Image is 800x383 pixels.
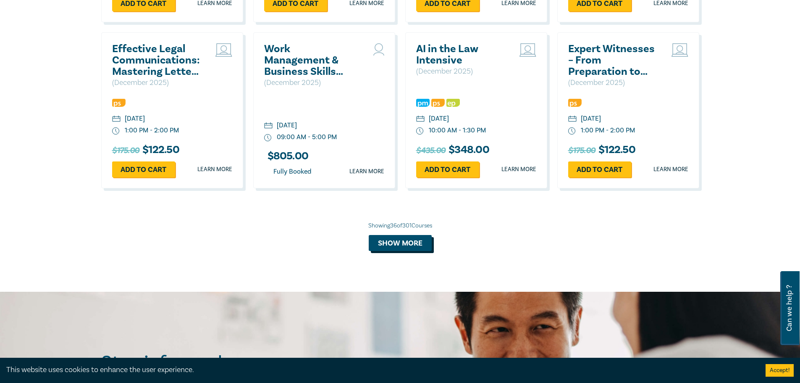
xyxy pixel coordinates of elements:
[125,126,179,135] div: 1:00 PM - 2:00 PM
[581,114,601,124] div: [DATE]
[112,77,202,88] p: ( December 2025 )
[568,116,577,123] img: calendar
[112,43,202,77] a: Effective Legal Communications: Mastering Letters of Advice and Letters of Demand
[373,43,384,55] img: Face to Face
[429,114,449,124] div: [DATE]
[215,43,232,57] img: Live Stream
[264,166,320,177] div: Fully Booked
[416,43,506,66] a: AI in the Law Intensive
[277,132,337,142] div: 09:00 AM - 5:00 PM
[112,127,120,135] img: watch
[568,99,582,107] img: Professional Skills
[581,126,635,135] div: 1:00 PM - 2:00 PM
[197,165,232,174] a: Learn more
[431,99,445,107] img: Professional Skills
[112,144,139,157] span: $175.00
[416,66,506,77] p: ( December 2025 )
[568,77,658,88] p: ( December 2025 )
[568,127,576,135] img: watch
[519,43,536,57] img: Live Stream
[416,127,424,135] img: watch
[112,144,179,157] h3: $ 122.50
[446,99,460,107] img: Ethics & Professional Responsibility
[429,126,486,135] div: 10:00 AM - 1:30 PM
[264,134,272,142] img: watch
[101,222,699,230] div: Showing 36 of 301 Courses
[6,365,753,375] div: This website uses cookies to enhance the user experience.
[416,144,489,157] h3: $ 348.00
[568,161,631,177] a: Add to cart
[416,144,446,157] span: $435.00
[264,122,273,130] img: calendar
[501,165,536,174] a: Learn more
[416,116,425,123] img: calendar
[568,144,595,157] span: $175.00
[653,165,688,174] a: Learn more
[264,151,309,162] h3: $ 805.00
[112,116,121,123] img: calendar
[277,121,297,130] div: [DATE]
[125,114,145,124] div: [DATE]
[785,276,793,340] span: Can we help ?
[416,161,479,177] a: Add to cart
[112,161,175,177] a: Add to cart
[568,144,635,157] h3: $ 122.50
[568,43,658,77] a: Expert Witnesses – From Preparation to Examination
[349,167,384,176] a: Learn more
[416,99,430,107] img: Practice Management & Business Skills
[369,235,432,251] button: Show more
[112,99,126,107] img: Professional Skills
[766,364,794,377] button: Accept cookies
[264,43,354,77] a: Work Management & Business Skills (including Risk Management) ([DATE])
[264,77,354,88] p: ( December 2025 )
[101,352,299,374] h2: Stay informed.
[671,43,688,57] img: Live Stream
